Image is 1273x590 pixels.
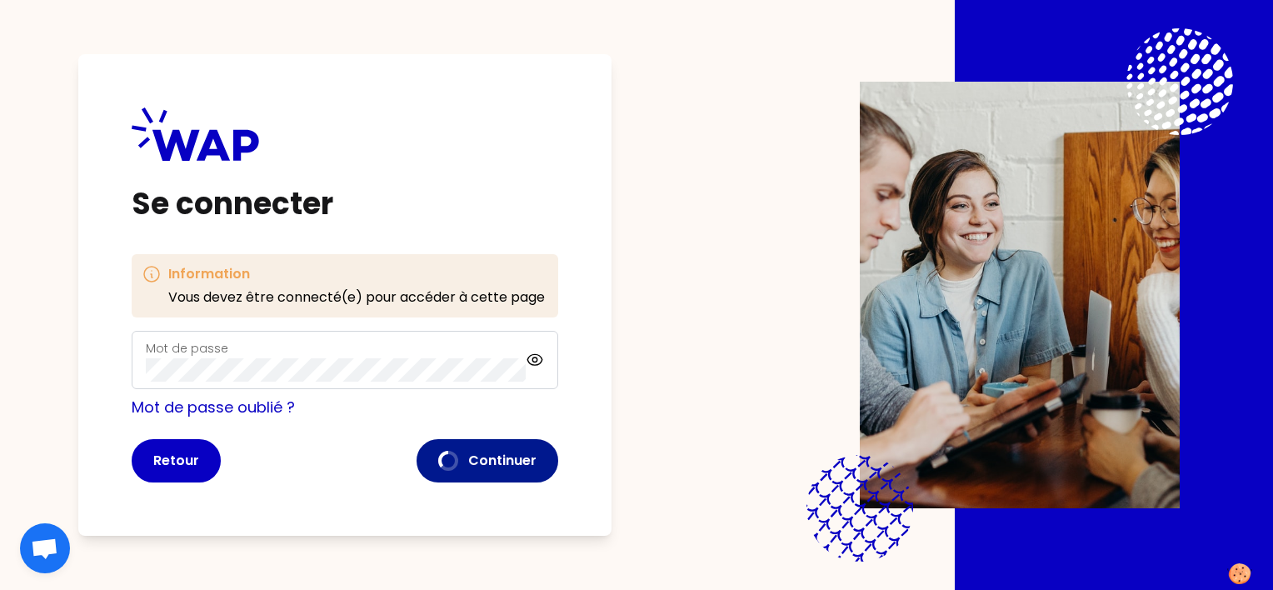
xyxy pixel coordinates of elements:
[168,264,545,284] h3: Information
[860,82,1180,508] img: Description
[417,439,558,482] button: Continuer
[132,397,295,417] a: Mot de passe oublié ?
[20,523,70,573] div: Ouvrir le chat
[146,340,228,357] label: Mot de passe
[168,287,545,307] p: Vous devez être connecté(e) pour accéder à cette page
[132,187,558,221] h1: Se connecter
[132,439,221,482] button: Retour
